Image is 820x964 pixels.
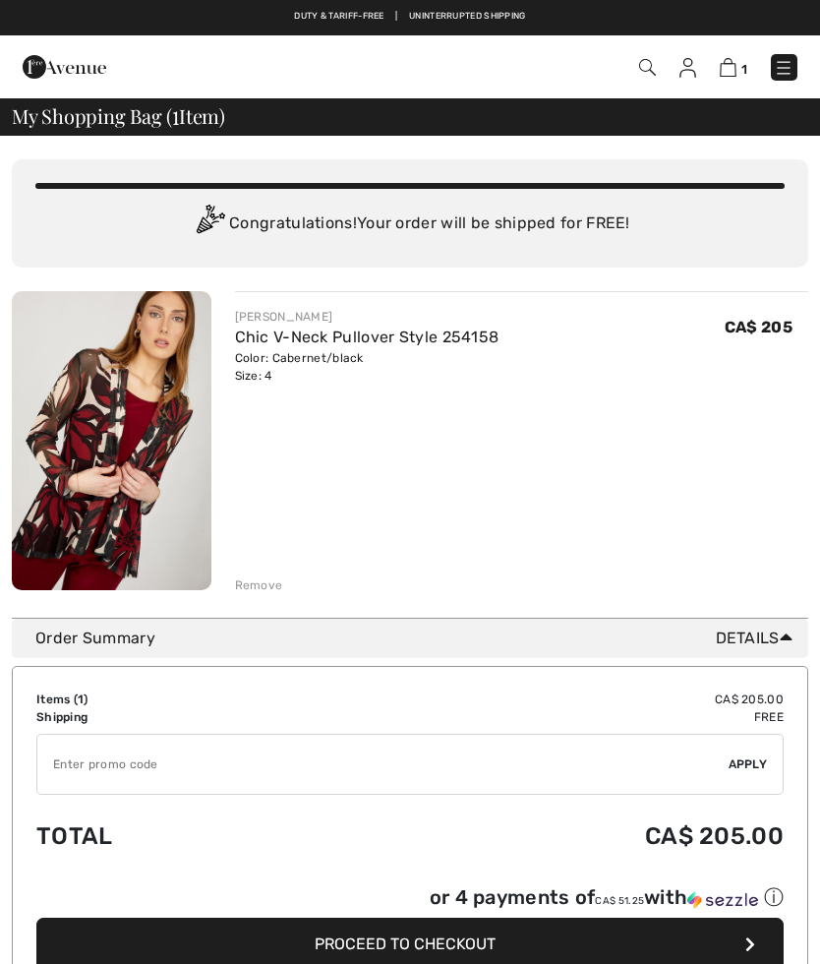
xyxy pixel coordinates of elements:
[639,59,656,76] img: Search
[23,47,106,87] img: 1ère Avenue
[172,101,179,127] span: 1
[315,934,496,953] span: Proceed to Checkout
[235,328,499,346] a: Chic V-Neck Pullover Style 254158
[23,56,106,75] a: 1ère Avenue
[302,803,784,870] td: CA$ 205.00
[35,627,800,650] div: Order Summary
[679,58,696,78] img: My Info
[12,291,211,590] img: Chic V-Neck Pullover Style 254158
[36,803,302,870] td: Total
[720,55,747,79] a: 1
[35,205,785,244] div: Congratulations! Your order will be shipped for FREE!
[36,691,302,708] td: Items ( )
[302,708,784,726] td: Free
[36,708,302,726] td: Shipping
[235,308,499,326] div: [PERSON_NAME]
[37,735,729,794] input: Promo code
[36,884,784,918] div: or 4 payments ofCA$ 51.25withSezzle Click to learn more about Sezzle
[235,576,283,594] div: Remove
[716,627,800,650] span: Details
[190,205,229,244] img: Congratulation2.svg
[729,755,768,773] span: Apply
[78,693,84,706] span: 1
[302,691,784,708] td: CA$ 205.00
[774,58,793,78] img: Menu
[595,895,644,907] span: CA$ 51.25
[12,106,225,126] span: My Shopping Bag ( Item)
[741,62,747,77] span: 1
[720,58,736,77] img: Shopping Bag
[725,318,792,336] span: CA$ 205
[235,349,499,385] div: Color: Cabernet/black Size: 4
[687,891,758,909] img: Sezzle
[430,884,784,911] div: or 4 payments of with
